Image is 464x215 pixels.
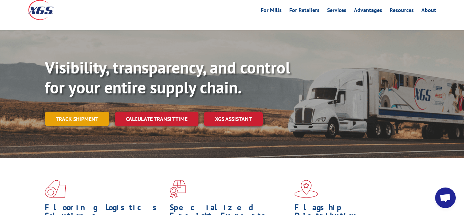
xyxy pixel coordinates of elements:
[421,8,436,15] a: About
[289,8,320,15] a: For Retailers
[170,180,186,198] img: xgs-icon-focused-on-flooring-red
[115,112,198,126] a: Calculate transit time
[354,8,382,15] a: Advantages
[261,8,282,15] a: For Mills
[390,8,414,15] a: Resources
[45,112,109,126] a: Track shipment
[45,180,66,198] img: xgs-icon-total-supply-chain-intelligence-red
[204,112,263,126] a: XGS ASSISTANT
[435,188,456,208] div: Open chat
[327,8,346,15] a: Services
[45,57,290,98] b: Visibility, transparency, and control for your entire supply chain.
[294,180,318,198] img: xgs-icon-flagship-distribution-model-red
